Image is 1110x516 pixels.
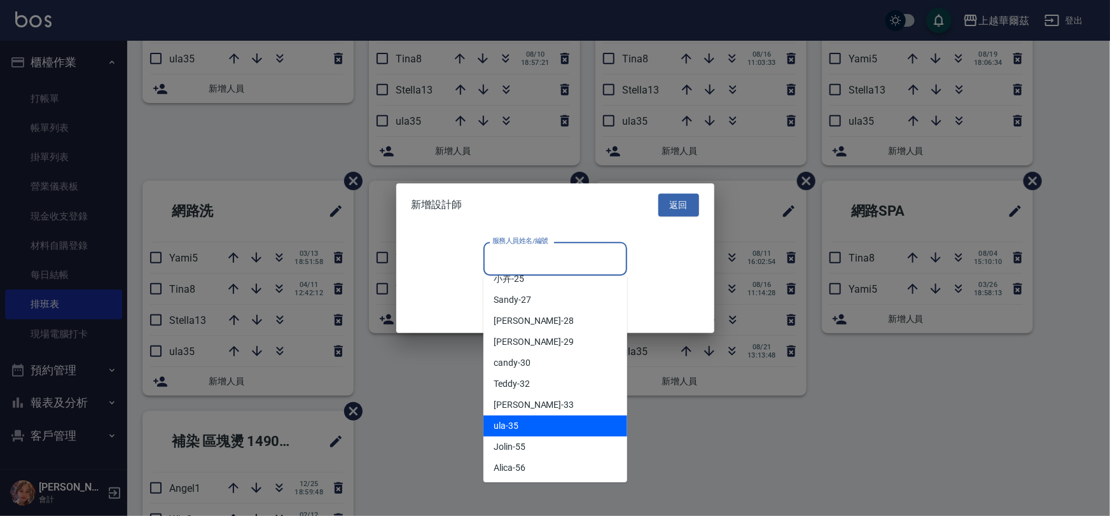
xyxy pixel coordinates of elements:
[494,461,525,475] span: Alica -56
[494,314,574,328] span: [PERSON_NAME] -28
[494,293,531,307] span: Sandy -27
[658,193,699,217] button: 返回
[494,356,531,370] span: candy -30
[494,398,574,412] span: [PERSON_NAME] -33
[494,482,574,496] span: [PERSON_NAME] -58
[494,272,524,286] span: 小卉 -25
[412,199,462,211] span: 新增設計師
[494,419,518,433] span: ula -35
[494,440,525,454] span: Jolin -55
[494,335,574,349] span: [PERSON_NAME] -29
[492,236,548,246] label: 服務人員姓名/編號
[494,377,530,391] span: Teddy -32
